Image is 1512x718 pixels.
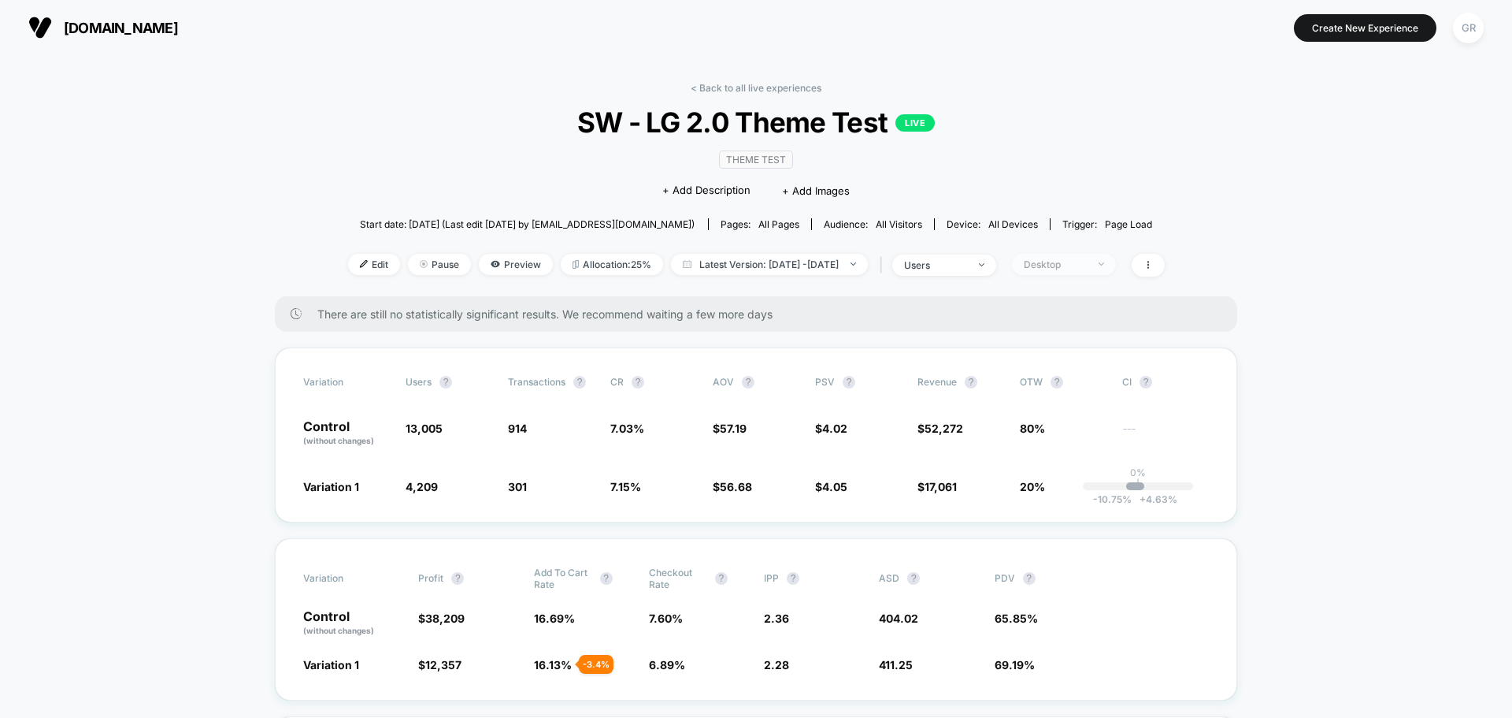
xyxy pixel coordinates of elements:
[1140,376,1152,389] button: ?
[720,422,747,435] span: 57.19
[1122,424,1209,447] span: ---
[573,260,579,269] img: rebalance
[418,572,443,584] span: Profit
[815,480,847,493] span: $
[934,218,1050,230] span: Device:
[879,612,918,625] span: 404.02
[1020,480,1045,493] span: 20%
[764,612,789,625] span: 2.36
[683,260,691,268] img: calendar
[1130,467,1146,478] p: 0%
[764,658,789,671] span: 2.28
[534,567,592,590] span: Add To Cart Rate
[713,480,752,493] span: $
[1140,493,1146,505] span: +
[418,658,461,671] span: $
[721,218,799,230] div: Pages:
[64,20,178,36] span: [DOMAIN_NAME]
[719,151,793,169] span: Theme Test
[1105,218,1152,230] span: Page Load
[610,422,644,435] span: 7.03 %
[720,480,752,493] span: 56.68
[600,572,613,585] button: ?
[691,82,821,94] a: < Back to all live experiences
[508,422,527,435] span: 914
[28,16,52,39] img: Visually logo
[1122,376,1209,389] span: CI
[1093,493,1132,505] span: -10.75 %
[303,567,390,590] span: Variation
[995,658,1035,671] span: 69.19 %
[303,420,390,447] p: Control
[876,254,892,277] span: |
[632,376,644,389] button: ?
[1136,478,1140,490] p: |
[895,114,935,132] p: LIVE
[1023,572,1036,585] button: ?
[360,260,368,268] img: edit
[904,259,967,271] div: users
[317,307,1206,321] span: There are still no statistically significant results. We recommend waiting a few more days
[787,572,799,585] button: ?
[742,376,754,389] button: ?
[782,184,850,197] span: + Add Images
[988,218,1038,230] span: all devices
[425,658,461,671] span: 12,357
[388,106,1123,139] span: SW - LG 2.0 Theme Test
[420,260,428,268] img: end
[508,480,527,493] span: 301
[534,658,572,671] span: 16.13 %
[917,480,957,493] span: $
[1132,493,1177,505] span: 4.63 %
[303,480,359,493] span: Variation 1
[917,422,963,435] span: $
[758,218,799,230] span: all pages
[1448,12,1488,44] button: GR
[610,376,624,388] span: CR
[850,262,856,266] img: end
[406,376,432,388] span: users
[843,376,855,389] button: ?
[879,572,899,584] span: ASD
[573,376,586,389] button: ?
[824,218,922,230] div: Audience:
[715,572,728,585] button: ?
[713,376,734,388] span: AOV
[671,254,868,275] span: Latest Version: [DATE] - [DATE]
[925,480,957,493] span: 17,061
[360,218,695,230] span: Start date: [DATE] (Last edit [DATE] by [EMAIL_ADDRESS][DOMAIN_NAME])
[1020,422,1045,435] span: 80%
[406,480,438,493] span: 4,209
[1294,14,1436,42] button: Create New Experience
[408,254,471,275] span: Pause
[425,612,465,625] span: 38,209
[1453,13,1484,43] div: GR
[815,376,835,388] span: PSV
[303,610,402,637] p: Control
[925,422,963,435] span: 52,272
[822,480,847,493] span: 4.05
[995,572,1015,584] span: PDV
[561,254,663,275] span: Allocation: 25%
[649,658,685,671] span: 6.89 %
[451,572,464,585] button: ?
[995,612,1038,625] span: 65.85 %
[917,376,957,388] span: Revenue
[649,567,707,590] span: Checkout Rate
[406,422,443,435] span: 13,005
[579,655,613,674] div: - 3.4 %
[822,422,847,435] span: 4.02
[303,376,390,389] span: Variation
[418,612,465,625] span: $
[303,658,359,671] span: Variation 1
[24,15,183,40] button: [DOMAIN_NAME]
[815,422,847,435] span: $
[1024,259,1087,270] div: Desktop
[713,422,747,435] span: $
[439,376,452,389] button: ?
[1051,376,1063,389] button: ?
[610,480,641,493] span: 7.15 %
[907,572,920,585] button: ?
[1062,218,1152,230] div: Trigger:
[649,612,683,625] span: 7.60 %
